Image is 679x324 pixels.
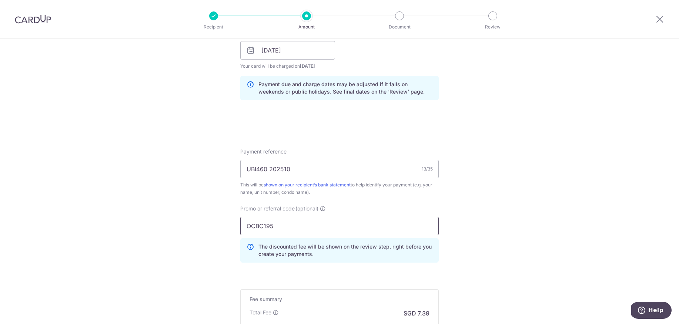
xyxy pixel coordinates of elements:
[186,23,241,31] p: Recipient
[240,148,287,155] span: Payment reference
[250,309,271,316] p: Total Fee
[372,23,427,31] p: Document
[240,41,335,60] input: DD / MM / YYYY
[258,243,432,258] p: The discounted fee will be shown on the review step, right before you create your payments.
[300,63,315,69] span: [DATE]
[240,205,295,212] span: Promo or referral code
[279,23,334,31] p: Amount
[631,302,672,320] iframe: Opens a widget where you can find more information
[295,205,318,212] span: (optional)
[250,296,429,303] h5: Fee summary
[15,15,51,24] img: CardUp
[404,309,429,318] p: SGD 7.39
[258,81,432,95] p: Payment due and charge dates may be adjusted if it falls on weekends or public holidays. See fina...
[240,181,439,196] div: This will be to help identify your payment (e.g. your name, unit number, condo name).
[422,165,433,173] div: 13/35
[465,23,520,31] p: Review
[240,63,335,70] span: Your card will be charged on
[264,182,351,188] a: shown on your recipient’s bank statement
